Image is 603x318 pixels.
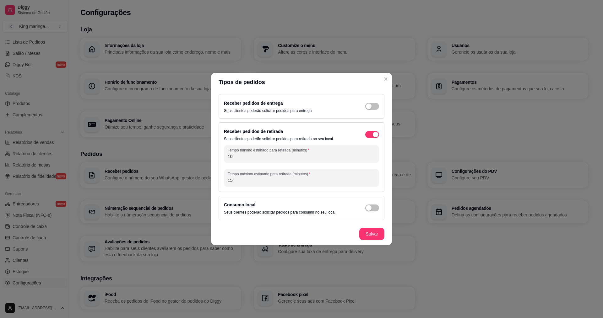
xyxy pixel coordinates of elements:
p: Seus clientes poderão solicitar pedidos para consumir no seu local [224,210,335,215]
label: Tempo mínimo estimado para retirada (minutos) [228,147,311,153]
button: Salvar [359,228,384,240]
button: Close [381,74,391,84]
label: Tempo máximo estimado para retirada (minutos) [228,171,312,177]
label: Consumo local [224,202,255,207]
p: Seus clientes poderão solicitar pedidos para entrega [224,108,312,113]
input: Tempo mínimo estimado para retirada (minutos) [228,153,375,160]
p: Seus clientes poderão solicitar pedidos para retirada no seu local [224,136,333,141]
label: Receber pedidos de retirada [224,129,283,134]
label: Receber pedidos de entrega [224,101,283,106]
input: Tempo máximo estimado para retirada (minutos) [228,177,375,183]
header: Tipos de pedidos [211,73,392,92]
